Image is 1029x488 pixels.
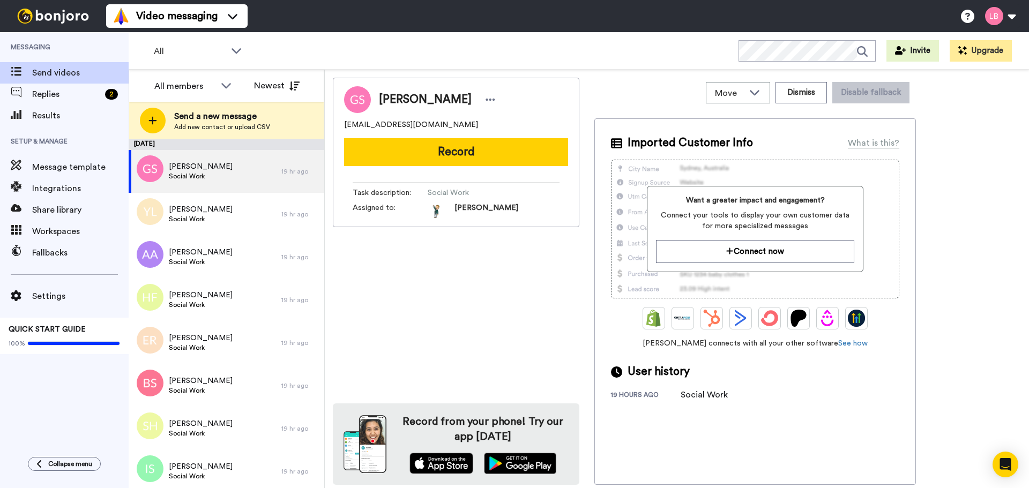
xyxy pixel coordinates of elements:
[344,86,371,113] img: Image of Georgina Smith
[169,247,233,258] span: [PERSON_NAME]
[628,364,690,380] span: User history
[353,187,428,198] span: Task description :
[169,290,233,301] span: [PERSON_NAME]
[32,204,129,216] span: Share library
[886,40,939,62] button: Invite
[409,453,473,474] img: appstore
[715,87,744,100] span: Move
[628,135,753,151] span: Imported Customer Info
[169,333,233,343] span: [PERSON_NAME]
[344,138,568,166] button: Record
[993,452,1018,477] div: Open Intercom Messenger
[137,327,163,354] img: er.png
[246,75,308,96] button: Newest
[281,339,319,347] div: 19 hr ago
[819,310,836,327] img: Drip
[832,82,909,103] button: Disable fallback
[776,82,827,103] button: Dismiss
[105,89,118,100] div: 2
[169,418,233,429] span: [PERSON_NAME]
[32,88,101,101] span: Replies
[9,339,25,348] span: 100%
[454,202,518,219] span: [PERSON_NAME]
[13,9,93,24] img: bj-logo-header-white.svg
[169,376,233,386] span: [PERSON_NAME]
[28,457,101,471] button: Collapse menu
[281,296,319,304] div: 19 hr ago
[790,310,807,327] img: Patreon
[950,40,1012,62] button: Upgrade
[169,429,233,438] span: Social Work
[681,388,734,401] div: Social Work
[281,253,319,261] div: 19 hr ago
[344,415,386,473] img: download
[169,386,233,395] span: Social Work
[174,110,270,123] span: Send a new message
[428,202,444,219] img: 4f32d8f4-0333-4524-bff2-317a11f1aa2b-1618226646.jpg
[154,45,226,58] span: All
[32,66,129,79] span: Send videos
[137,455,163,482] img: is.png
[113,7,130,25] img: vm-color.svg
[169,258,233,266] span: Social Work
[32,109,129,122] span: Results
[9,326,86,333] span: QUICK START GUIDE
[281,467,319,476] div: 19 hr ago
[169,461,233,472] span: [PERSON_NAME]
[32,225,129,238] span: Workspaces
[353,202,428,219] span: Assigned to:
[611,338,899,349] span: [PERSON_NAME] connects with all your other software
[136,9,218,24] span: Video messaging
[848,137,899,149] div: What is this?
[32,182,129,195] span: Integrations
[137,370,163,396] img: bs.png
[169,343,233,352] span: Social Work
[169,161,233,172] span: [PERSON_NAME]
[129,139,324,150] div: [DATE]
[761,310,778,327] img: ConvertKit
[169,215,233,223] span: Social Work
[428,187,530,198] span: Social Work
[397,414,569,444] h4: Record from your phone! Try our app [DATE]
[137,155,163,182] img: gs.png
[848,310,865,327] img: GoHighLevel
[169,472,233,481] span: Social Work
[674,310,691,327] img: Ontraport
[32,161,129,174] span: Message template
[137,412,163,439] img: sh.png
[656,195,854,206] span: Want a greater impact and engagement?
[645,310,662,327] img: Shopify
[281,424,319,433] div: 19 hr ago
[379,92,472,108] span: [PERSON_NAME]
[169,204,233,215] span: [PERSON_NAME]
[484,453,556,474] img: playstore
[703,310,720,327] img: Hubspot
[169,301,233,309] span: Social Work
[137,198,163,225] img: yl.png
[174,123,270,131] span: Add new contact or upload CSV
[611,391,681,401] div: 19 hours ago
[656,210,854,231] span: Connect your tools to display your own customer data for more specialized messages
[838,340,868,347] a: See how
[281,381,319,390] div: 19 hr ago
[344,119,478,130] span: [EMAIL_ADDRESS][DOMAIN_NAME]
[32,246,129,259] span: Fallbacks
[32,290,129,303] span: Settings
[281,167,319,176] div: 19 hr ago
[137,284,163,311] img: hf.png
[281,210,319,219] div: 19 hr ago
[169,172,233,181] span: Social Work
[154,80,215,93] div: All members
[732,310,749,327] img: ActiveCampaign
[656,240,854,263] button: Connect now
[137,241,163,268] img: aa.png
[48,460,92,468] span: Collapse menu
